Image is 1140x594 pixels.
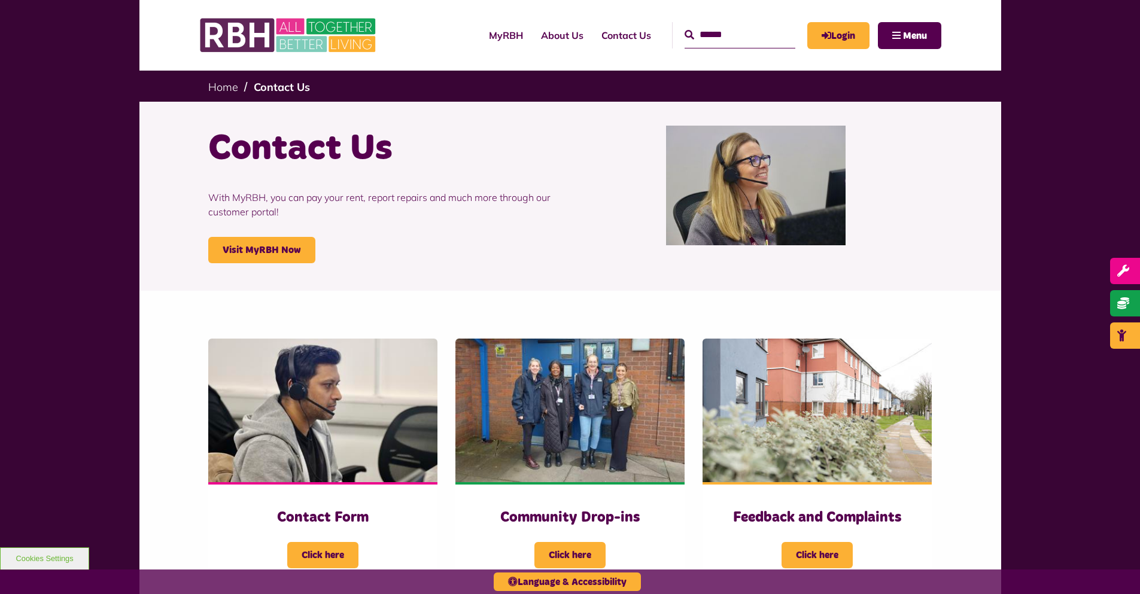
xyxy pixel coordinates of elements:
a: Home [208,80,238,94]
span: Click here [287,542,358,568]
span: Click here [782,542,853,568]
a: Contact Us [254,80,310,94]
button: Language & Accessibility [494,572,641,591]
h1: Contact Us [208,126,561,172]
a: Contact Us [592,19,660,51]
a: Contact Form Click here [208,339,437,592]
a: MyRBH [480,19,532,51]
a: Community Drop-ins Click here [455,339,685,592]
span: Click here [534,542,606,568]
img: SAZMEDIA RBH 22FEB24 97 [703,339,932,482]
img: Contact Centre February 2024 (1) [666,126,846,245]
img: Heywood Drop In 2024 [455,339,685,482]
img: Contact Centre February 2024 (4) [208,339,437,482]
a: MyRBH [807,22,870,49]
button: Navigation [878,22,941,49]
iframe: Netcall Web Assistant for live chat [1086,540,1140,594]
h3: Feedback and Complaints [726,508,908,527]
a: Feedback and Complaints Click here [703,339,932,592]
p: With MyRBH, you can pay your rent, report repairs and much more through our customer portal! [208,172,561,237]
h3: Contact Form [232,508,414,527]
h3: Community Drop-ins [479,508,661,527]
a: About Us [532,19,592,51]
span: Menu [903,31,927,41]
img: RBH [199,12,379,59]
a: Visit MyRBH Now [208,237,315,263]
